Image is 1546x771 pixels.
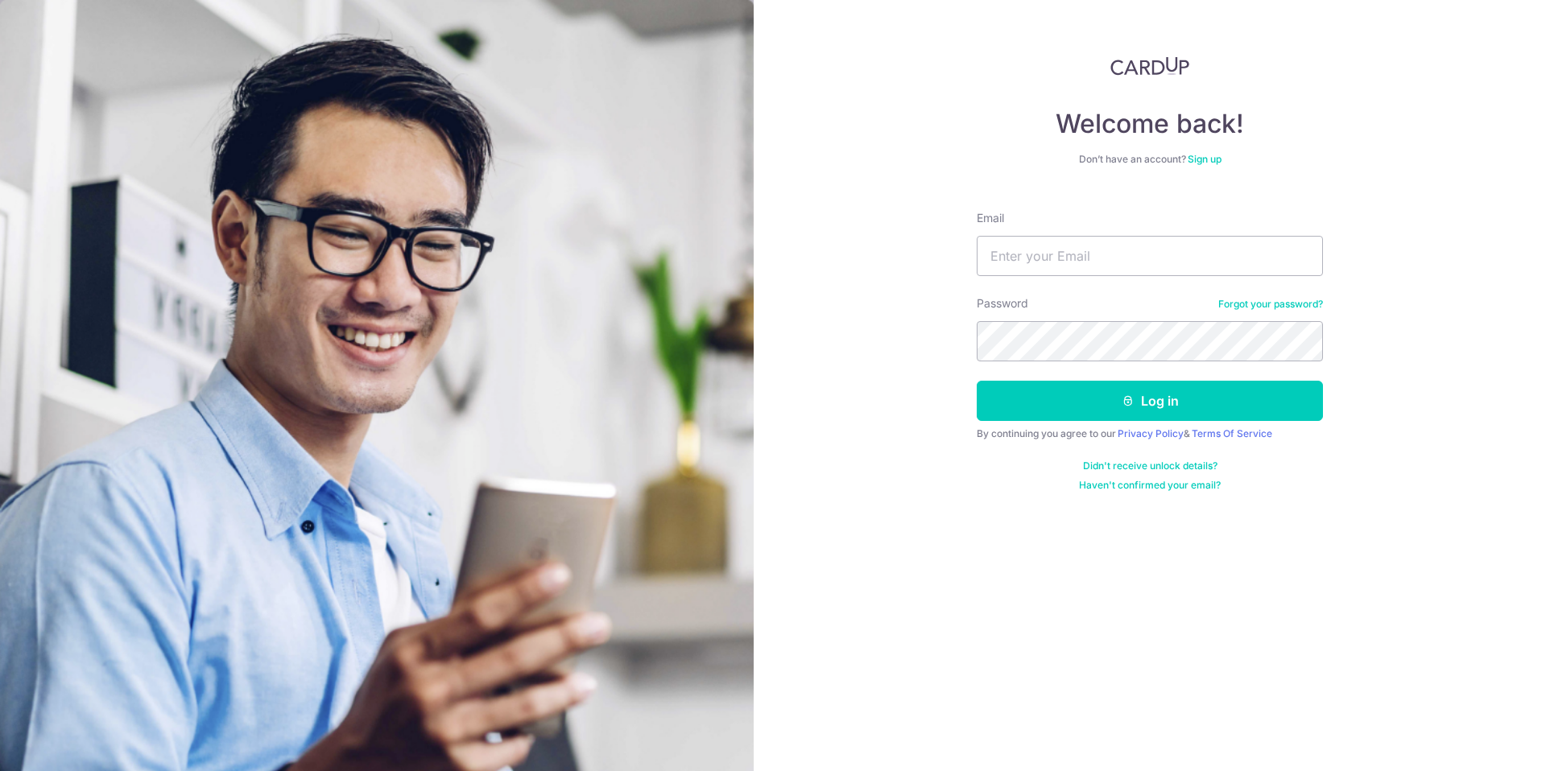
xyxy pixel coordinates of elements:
[977,236,1323,276] input: Enter your Email
[1188,153,1222,165] a: Sign up
[1079,479,1221,492] a: Haven't confirmed your email?
[977,210,1004,226] label: Email
[1083,460,1217,472] a: Didn't receive unlock details?
[977,381,1323,421] button: Log in
[1110,56,1189,76] img: CardUp Logo
[1118,427,1184,439] a: Privacy Policy
[977,295,1028,311] label: Password
[977,108,1323,140] h4: Welcome back!
[1218,298,1323,311] a: Forgot your password?
[1192,427,1272,439] a: Terms Of Service
[977,153,1323,166] div: Don’t have an account?
[977,427,1323,440] div: By continuing you agree to our &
